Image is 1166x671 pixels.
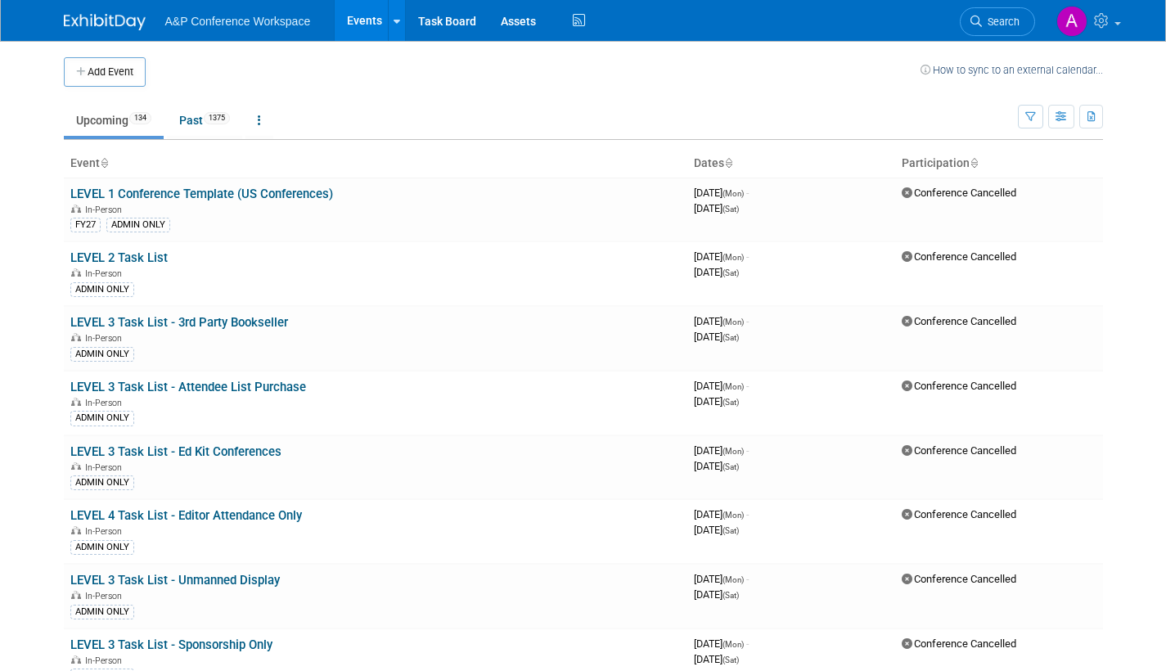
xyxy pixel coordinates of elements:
span: [DATE] [694,460,739,472]
span: In-Person [85,268,127,279]
div: ADMIN ONLY [70,282,134,297]
span: [DATE] [694,653,739,665]
span: Search [982,16,1020,28]
img: In-Person Event [71,526,81,534]
div: ADMIN ONLY [70,475,134,490]
div: ADMIN ONLY [70,411,134,426]
th: Participation [895,150,1103,178]
span: Conference Cancelled [902,187,1016,199]
span: (Sat) [723,591,739,600]
span: [DATE] [694,524,739,536]
span: - [746,573,749,585]
span: Conference Cancelled [902,573,1016,585]
span: In-Person [85,526,127,537]
img: In-Person Event [71,268,81,277]
span: [DATE] [694,380,749,392]
a: LEVEL 3 Task List - Attendee List Purchase [70,380,306,394]
span: In-Person [85,333,127,344]
span: In-Person [85,398,127,408]
span: - [746,444,749,457]
span: - [746,380,749,392]
div: ADMIN ONLY [70,605,134,619]
a: LEVEL 2 Task List [70,250,168,265]
div: FY27 [70,218,101,232]
span: (Sat) [723,526,739,535]
button: Add Event [64,57,146,87]
a: LEVEL 3 Task List - Unmanned Display [70,573,280,588]
span: Conference Cancelled [902,444,1016,457]
span: Conference Cancelled [902,250,1016,263]
span: (Sat) [723,333,739,342]
a: How to sync to an external calendar... [921,64,1103,76]
span: (Mon) [723,575,744,584]
img: In-Person Event [71,333,81,341]
span: (Sat) [723,655,739,664]
a: LEVEL 3 Task List - Ed Kit Conferences [70,444,281,459]
span: In-Person [85,655,127,666]
span: (Sat) [723,205,739,214]
a: Past1375 [167,105,242,136]
span: [DATE] [694,202,739,214]
span: A&P Conference Workspace [165,15,311,28]
div: ADMIN ONLY [70,540,134,555]
span: (Mon) [723,382,744,391]
span: [DATE] [694,637,749,650]
span: [DATE] [694,395,739,408]
img: Amanda Oney [1056,6,1087,37]
img: In-Person Event [71,462,81,471]
span: (Mon) [723,317,744,326]
a: LEVEL 1 Conference Template (US Conferences) [70,187,333,201]
span: [DATE] [694,315,749,327]
span: [DATE] [694,250,749,263]
div: ADMIN ONLY [70,347,134,362]
span: - [746,315,749,327]
span: [DATE] [694,573,749,585]
span: Conference Cancelled [902,315,1016,327]
span: - [746,250,749,263]
img: In-Person Event [71,205,81,213]
span: 134 [129,112,151,124]
span: [DATE] [694,588,739,601]
span: In-Person [85,205,127,215]
span: Conference Cancelled [902,380,1016,392]
span: (Sat) [723,462,739,471]
span: [DATE] [694,508,749,520]
span: In-Person [85,591,127,601]
span: (Sat) [723,398,739,407]
span: Conference Cancelled [902,508,1016,520]
th: Event [64,150,687,178]
a: Sort by Event Name [100,156,108,169]
img: In-Person Event [71,655,81,664]
span: [DATE] [694,187,749,199]
img: ExhibitDay [64,14,146,30]
a: LEVEL 3 Task List - Sponsorship Only [70,637,272,652]
a: LEVEL 4 Task List - Editor Attendance Only [70,508,302,523]
div: ADMIN ONLY [106,218,170,232]
span: (Mon) [723,640,744,649]
span: [DATE] [694,444,749,457]
span: [DATE] [694,331,739,343]
span: (Sat) [723,268,739,277]
span: (Mon) [723,189,744,198]
span: Conference Cancelled [902,637,1016,650]
a: Sort by Start Date [724,156,732,169]
th: Dates [687,150,895,178]
a: Sort by Participation Type [970,156,978,169]
span: - [746,637,749,650]
span: (Mon) [723,447,744,456]
span: (Mon) [723,511,744,520]
img: In-Person Event [71,591,81,599]
a: Search [960,7,1035,36]
a: LEVEL 3 Task List - 3rd Party Bookseller [70,315,288,330]
img: In-Person Event [71,398,81,406]
span: In-Person [85,462,127,473]
span: 1375 [204,112,230,124]
span: - [746,187,749,199]
span: - [746,508,749,520]
a: Upcoming134 [64,105,164,136]
span: (Mon) [723,253,744,262]
span: [DATE] [694,266,739,278]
